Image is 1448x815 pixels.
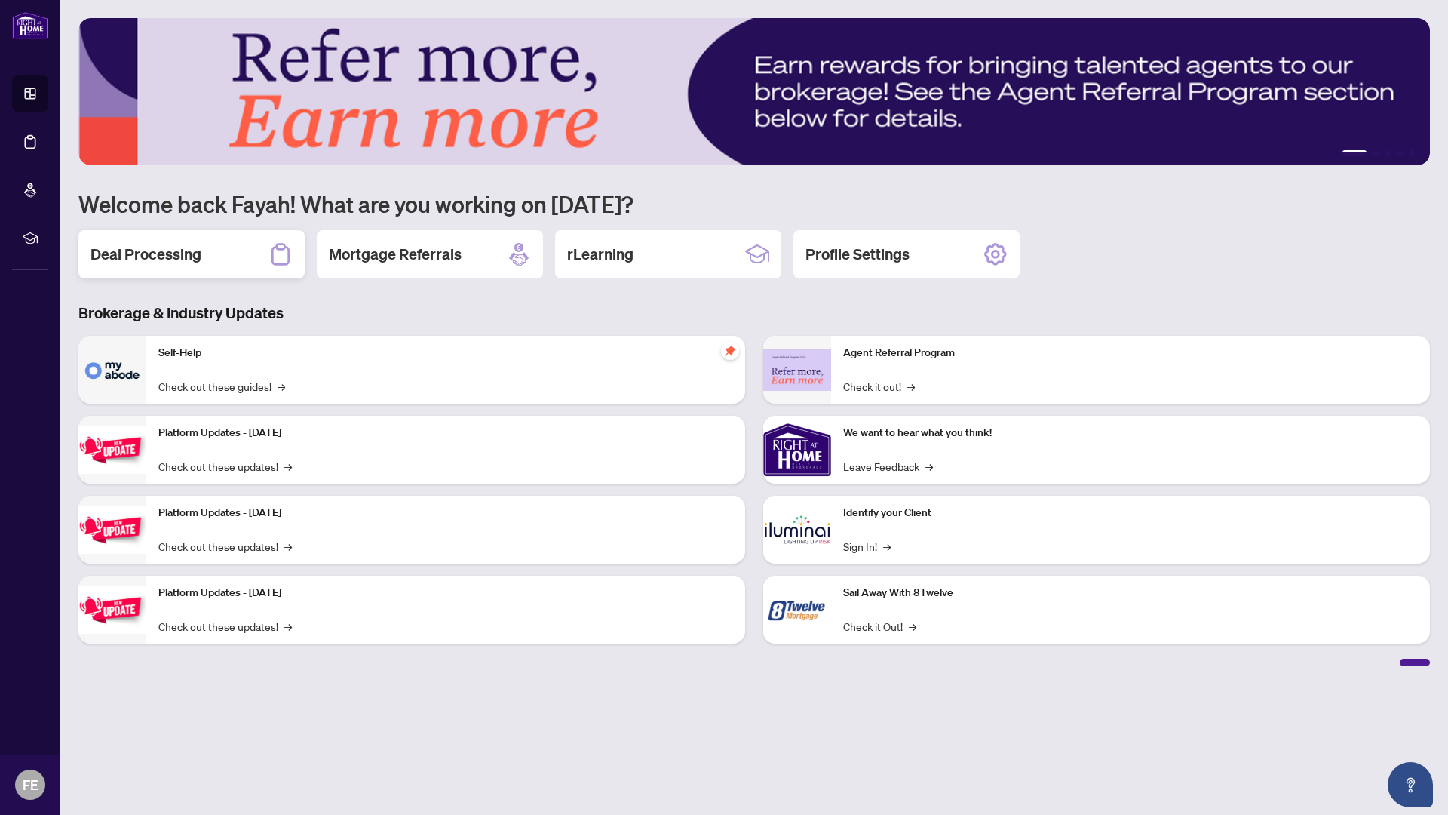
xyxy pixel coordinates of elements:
h2: Deal Processing [90,244,201,265]
span: → [907,378,915,395]
a: Check out these guides!→ [158,378,285,395]
h1: Welcome back Fayah! What are you working on [DATE]? [78,189,1430,218]
button: 3 [1385,150,1391,156]
span: → [284,618,292,635]
img: logo [12,11,48,39]
p: Identify your Client [843,505,1418,521]
button: Open asap [1388,762,1433,807]
button: 2 [1373,150,1379,156]
img: Identify your Client [763,496,831,564]
h2: Profile Settings [805,244,910,265]
span: → [278,378,285,395]
span: → [284,538,292,555]
p: Platform Updates - [DATE] [158,505,733,521]
p: Platform Updates - [DATE] [158,585,733,601]
span: → [925,458,933,475]
img: Platform Updates - July 8, 2025 [78,506,146,554]
span: → [883,538,891,555]
button: 1 [1342,150,1367,156]
a: Check it Out!→ [843,618,916,635]
a: Sign In!→ [843,538,891,555]
button: 4 [1397,150,1403,156]
img: Self-Help [78,336,146,404]
a: Check it out!→ [843,378,915,395]
h2: rLearning [567,244,633,265]
img: Sail Away With 8Twelve [763,576,831,644]
p: Sail Away With 8Twelve [843,585,1418,601]
p: We want to hear what you think! [843,425,1418,441]
a: Check out these updates!→ [158,618,292,635]
a: Check out these updates!→ [158,538,292,555]
p: Self-Help [158,345,733,361]
img: Platform Updates - July 21, 2025 [78,426,146,474]
p: Agent Referral Program [843,345,1418,361]
img: Platform Updates - June 23, 2025 [78,586,146,634]
span: pushpin [721,342,739,360]
span: FE [23,774,38,795]
span: → [909,618,916,635]
img: Agent Referral Program [763,349,831,391]
span: → [284,458,292,475]
h2: Mortgage Referrals [329,244,462,265]
img: We want to hear what you think! [763,416,831,484]
h3: Brokerage & Industry Updates [78,303,1430,324]
p: Platform Updates - [DATE] [158,425,733,441]
button: 5 [1409,150,1415,156]
img: Slide 0 [78,18,1430,165]
a: Leave Feedback→ [843,458,933,475]
a: Check out these updates!→ [158,458,292,475]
